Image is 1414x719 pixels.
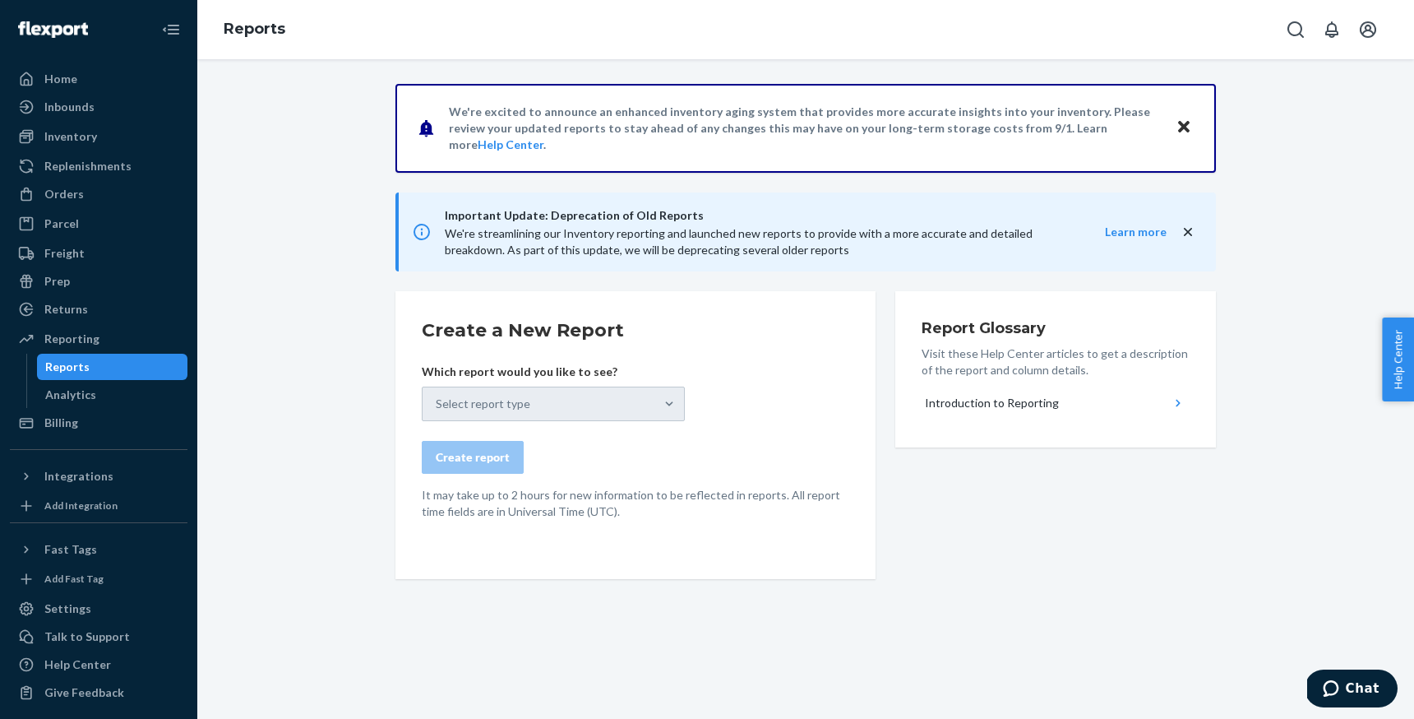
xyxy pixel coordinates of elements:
[922,385,1190,421] button: Introduction to Reporting
[1279,13,1312,46] button: Open Search Box
[44,656,111,673] div: Help Center
[10,652,187,678] a: Help Center
[44,158,132,174] div: Replenishments
[44,601,91,617] div: Settings
[44,331,99,347] div: Reporting
[1315,13,1348,46] button: Open notifications
[422,364,685,380] p: Which report would you like to see?
[44,415,78,431] div: Billing
[44,216,79,232] div: Parcel
[44,273,70,290] div: Prep
[10,496,187,516] a: Add Integration
[224,20,285,38] a: Reports
[922,346,1190,378] p: Visit these Help Center articles to get a description of the report and column details.
[445,226,1033,257] span: We're streamlining our Inventory reporting and launched new reports to provide with a more accura...
[10,296,187,322] a: Returns
[44,572,104,586] div: Add Fast Tag
[18,21,88,38] img: Flexport logo
[155,13,187,46] button: Close Navigation
[44,99,95,115] div: Inbounds
[449,104,1160,153] p: We're excited to announce an enhanced inventory aging system that provides more accurate insights...
[210,6,298,53] ol: breadcrumbs
[1382,318,1414,401] button: Help Center
[10,569,187,589] a: Add Fast Tag
[44,301,88,318] div: Returns
[1173,116,1195,140] button: Close
[1072,224,1167,240] button: Learn more
[10,536,187,563] button: Fast Tags
[45,387,96,403] div: Analytics
[10,123,187,150] a: Inventory
[10,410,187,436] a: Billing
[10,326,187,352] a: Reporting
[436,449,510,466] div: Create report
[10,66,187,92] a: Home
[10,240,187,267] a: Freight
[10,624,187,650] button: Talk to Support
[44,245,85,262] div: Freight
[10,680,187,706] button: Give Feedback
[1352,13,1384,46] button: Open account menu
[922,318,1190,339] h3: Report Glossary
[44,186,84,202] div: Orders
[10,94,187,120] a: Inbounds
[44,468,113,485] div: Integrations
[422,318,849,344] h2: Create a New Report
[1307,670,1398,711] iframe: Opens a widget where you can chat to one of our agents
[44,541,97,558] div: Fast Tags
[37,354,188,380] a: Reports
[10,463,187,489] button: Integrations
[10,211,187,237] a: Parcel
[1180,224,1196,241] button: close
[10,268,187,295] a: Prep
[44,684,124,701] div: Give Feedback
[10,596,187,622] a: Settings
[44,629,130,645] div: Talk to Support
[445,206,1072,225] span: Important Update: Deprecation of Old Reports
[422,487,849,520] p: It may take up to 2 hours for new information to be reflected in reports. All report time fields ...
[45,359,90,375] div: Reports
[44,71,77,87] div: Home
[10,153,187,179] a: Replenishments
[925,395,1059,411] div: Introduction to Reporting
[478,137,543,151] a: Help Center
[422,441,524,474] button: Create report
[10,181,187,207] a: Orders
[44,128,97,145] div: Inventory
[44,499,118,513] div: Add Integration
[37,382,188,408] a: Analytics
